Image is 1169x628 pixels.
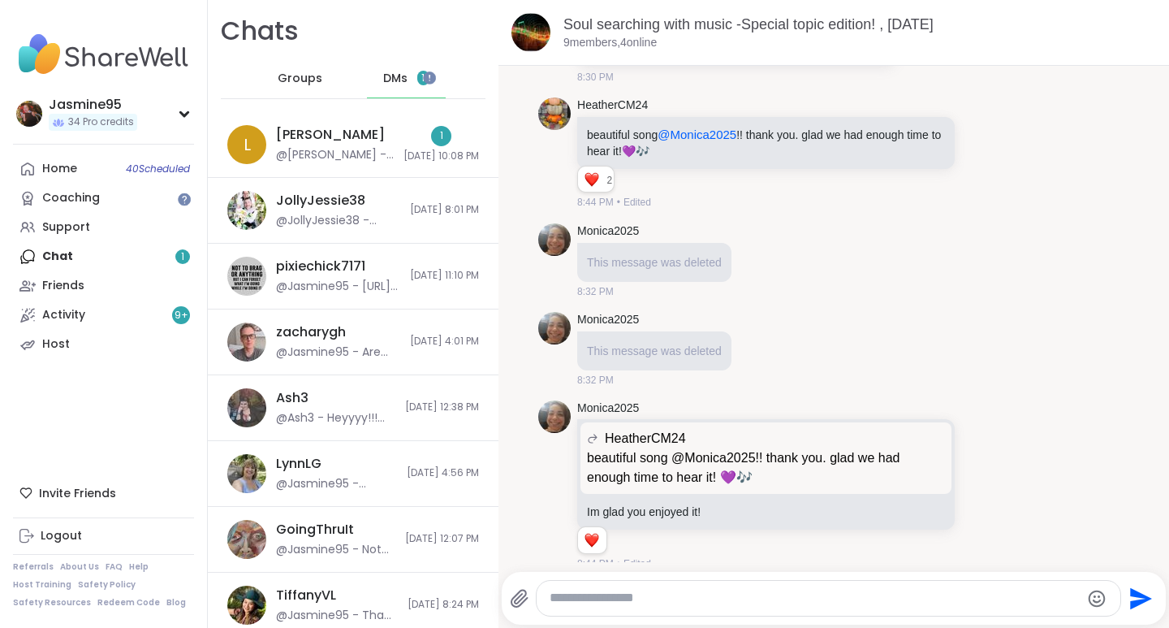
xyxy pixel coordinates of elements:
span: 8:30 PM [577,70,614,84]
span: [DATE] 8:01 PM [410,203,479,217]
span: 9 + [175,309,188,323]
iframe: Spotlight [178,193,191,206]
a: Help [129,561,149,573]
div: JollyJessie38 [276,192,365,210]
img: https://sharewell-space-live.sfo3.digitaloceanspaces.com/user-generated/15ae50c7-fac1-4168-9b25-f... [227,323,266,362]
h1: Chats [221,13,299,50]
a: Host Training [13,579,71,591]
span: 40 Scheduled [126,162,190,175]
img: https://sharewell-space-live.sfo3.digitaloceanspaces.com/user-generated/6e258b5b-64ff-4373-ba98-6... [227,257,266,296]
div: GoingThruIt [276,521,354,539]
span: DMs [383,71,408,87]
a: Host [13,330,194,359]
div: Host [42,336,70,353]
div: Activity [42,307,85,323]
img: https://sharewell-space-live.sfo3.digitaloceanspaces.com/user-generated/9e22d4b8-9814-487a-b0d5-6... [227,388,266,427]
button: Reactions: love [583,534,600,547]
div: @Ash3 - Heyyyy!!! Thank you so much for sending this to me - I really appreciate it!! I am now of... [276,410,395,427]
img: Jasmine95 [16,101,42,127]
div: Reaction list [578,527,606,553]
img: https://sharewell-space-live.sfo3.digitaloceanspaces.com/user-generated/48fc4fc7-d9bc-4228-993b-a... [227,520,266,559]
span: This message was deleted [587,344,722,357]
div: Home [42,161,77,177]
a: Home40Scheduled [13,154,194,184]
div: @Jasmine95 - [URL][DOMAIN_NAME] [276,279,400,295]
p: beautiful song @Monica2025!! thank you. glad we had enough time to hear it! 💜🎶 [587,448,945,487]
div: Coaching [42,190,100,206]
div: @[PERSON_NAME] - Hi I hope that you had a great day [276,147,394,163]
div: Reaction list [578,167,606,193]
a: Monica2025 [577,401,639,417]
div: @JollyJessie38 - [URL][DOMAIN_NAME] [276,213,400,229]
div: [PERSON_NAME] [276,126,385,144]
a: FAQ [106,561,123,573]
img: ShareWell Nav Logo [13,26,194,83]
div: @Jasmine95 - Thank you so much! I've missed attending your sessions. My schedule has been so busy... [276,608,398,624]
div: Friends [42,278,84,294]
span: [DATE] 4:01 PM [410,335,479,349]
span: • [617,195,620,210]
textarea: Type your message [550,590,1080,607]
span: Groups [278,71,322,87]
img: https://sharewell-space-live.sfo3.digitaloceanspaces.com/user-generated/cd0780da-9294-4886-a675-3... [227,454,266,493]
p: beautiful song !! thank you. glad we had enough time to hear it! [587,127,945,159]
a: Safety Resources [13,597,91,609]
span: 🎶 [636,145,649,158]
span: 8:32 PM [577,373,614,388]
span: [DATE] 8:24 PM [408,598,479,612]
span: [DATE] 10:08 PM [403,149,479,163]
span: 8:32 PM [577,284,614,299]
span: HeatherCM24 [605,429,686,448]
span: • [617,557,620,571]
div: Invite Friends [13,479,194,508]
img: https://sharewell-space-live.sfo3.digitaloceanspaces.com/user-generated/e72d2dfd-06ae-43a5-b116-a... [538,97,571,130]
span: 8:44 PM [577,557,614,571]
a: Soul searching with music -Special topic edition! , [DATE] [563,16,934,32]
div: zacharygh [276,323,346,341]
div: Jasmine95 [49,96,137,114]
img: https://sharewell-space-live.sfo3.digitaloceanspaces.com/user-generated/41d32855-0ec4-4264-b983-4... [538,401,571,433]
div: Logout [41,528,82,544]
span: L [244,132,251,157]
span: @Monica2025 [658,128,736,141]
span: [DATE] 4:56 PM [407,466,479,480]
p: 9 members, 4 online [563,35,657,51]
div: pixiechick7171 [276,258,365,275]
a: Friends [13,271,194,301]
div: LynnLG [276,455,321,473]
div: TiffanyVL [276,587,336,604]
span: 1 [421,71,425,85]
span: 8:44 PM [577,195,614,210]
button: Send [1121,580,1158,617]
img: Soul searching with music -Special topic edition! , Oct 06 [511,13,550,52]
span: [DATE] 12:38 PM [405,401,479,414]
a: Logout [13,522,194,551]
iframe: Spotlight [423,71,436,84]
button: Emoji picker [1087,589,1106,609]
button: Reactions: love [583,173,600,186]
div: @Jasmine95 - Not yet. I do know that happens if you miss a session you were supposed to host. May... [276,542,395,558]
a: Support [13,213,194,242]
span: This message was deleted [587,256,722,269]
a: Referrals [13,561,54,573]
span: 💜 [622,145,636,158]
span: Edited [623,195,651,210]
a: Monica2025 [577,223,639,240]
a: HeatherCM24 [577,97,648,114]
a: Coaching [13,184,194,213]
a: Blog [166,597,186,609]
a: About Us [60,561,99,573]
img: https://sharewell-space-live.sfo3.digitaloceanspaces.com/user-generated/41d32855-0ec4-4264-b983-4... [538,312,571,344]
div: Support [42,219,90,236]
img: https://sharewell-space-live.sfo3.digitaloceanspaces.com/user-generated/3602621c-eaa5-4082-863a-9... [227,191,266,230]
div: @Jasmine95 - [PERSON_NAME], thank you so much for sharing that story about your daughter. It trul... [276,476,397,492]
div: 1 [431,126,451,146]
span: 2 [606,173,614,188]
a: Safety Policy [78,579,136,591]
p: Im glad you enjoyed it! [587,504,945,520]
span: [DATE] 12:07 PM [405,532,479,546]
div: @Jasmine95 - Are you comfortable sharing your cellphone number so we can text? [276,344,400,361]
img: https://sharewell-space-live.sfo3.digitaloceanspaces.com/user-generated/41d32855-0ec4-4264-b983-4... [538,223,571,256]
a: Redeem Code [97,597,160,609]
a: Monica2025 [577,312,639,328]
